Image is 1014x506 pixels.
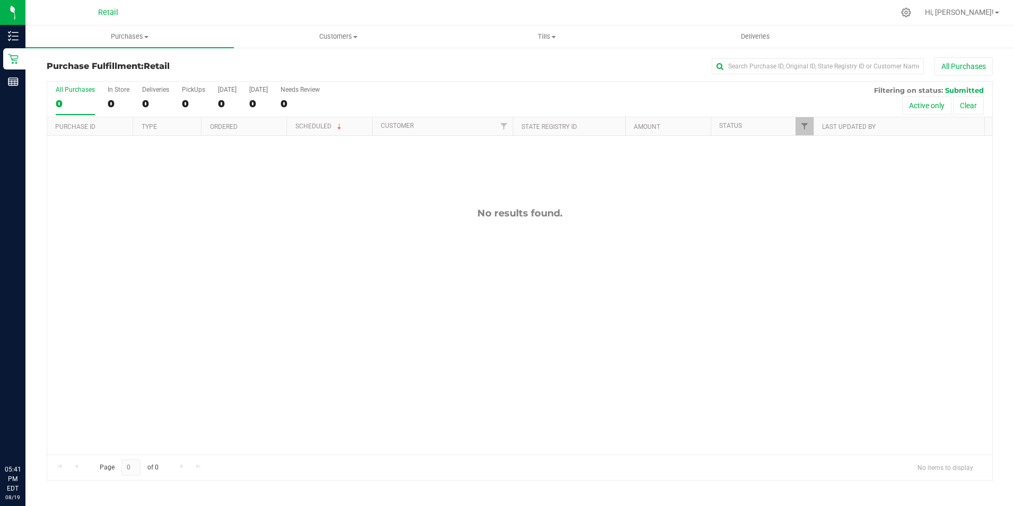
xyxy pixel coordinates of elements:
iframe: Resource center [11,421,42,453]
button: Active only [902,97,951,115]
div: Manage settings [899,7,913,18]
p: 05:41 PM EDT [5,465,21,493]
a: Filter [796,117,813,135]
div: 0 [249,98,268,110]
div: 0 [56,98,95,110]
button: Clear [953,97,984,115]
a: Last Updated By [822,123,876,130]
span: No items to display [909,459,982,475]
a: Ordered [210,123,238,130]
span: Customers [234,32,442,41]
a: Type [142,123,157,130]
div: 0 [108,98,129,110]
span: Page of 0 [91,459,167,476]
span: Submitted [945,86,984,94]
button: All Purchases [934,57,993,75]
span: Purchases [25,32,234,41]
div: 0 [218,98,237,110]
div: 0 [142,98,169,110]
span: Deliveries [727,32,784,41]
span: Tills [443,32,651,41]
span: Retail [98,8,118,17]
iframe: Resource center unread badge [31,420,44,432]
a: State Registry ID [521,123,577,130]
a: Customers [234,25,442,48]
div: [DATE] [218,86,237,93]
h3: Purchase Fulfillment: [47,62,362,71]
a: Filter [495,117,513,135]
div: Deliveries [142,86,169,93]
a: Tills [443,25,651,48]
a: Purchase ID [55,123,95,130]
a: Customer [381,122,414,129]
div: 0 [281,98,320,110]
p: 08/19 [5,493,21,501]
div: In Store [108,86,129,93]
inline-svg: Inventory [8,31,19,41]
input: Search Purchase ID, Original ID, State Registry ID or Customer Name... [712,58,924,74]
a: Amount [634,123,660,130]
a: Deliveries [651,25,860,48]
a: Purchases [25,25,234,48]
div: [DATE] [249,86,268,93]
inline-svg: Retail [8,54,19,64]
a: Scheduled [295,123,344,130]
div: No results found. [47,207,992,219]
div: Needs Review [281,86,320,93]
span: Retail [144,61,170,71]
span: Hi, [PERSON_NAME]! [925,8,994,16]
inline-svg: Reports [8,76,19,87]
div: PickUps [182,86,205,93]
div: 0 [182,98,205,110]
div: All Purchases [56,86,95,93]
span: Filtering on status: [874,86,943,94]
a: Status [719,122,742,129]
